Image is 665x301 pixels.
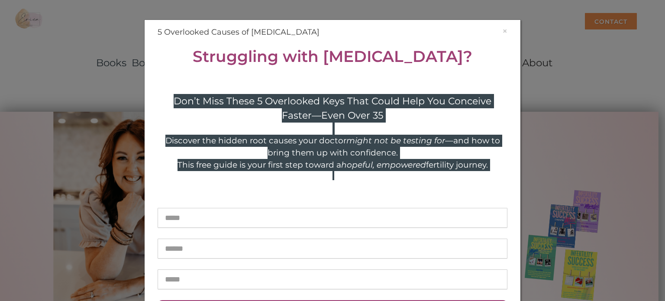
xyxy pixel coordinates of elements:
[193,47,472,66] strong: Struggling with [MEDICAL_DATA]?
[158,159,507,171] div: This free guide is your first step toward a fertility journey.
[346,136,445,146] em: might not be testing for
[502,26,507,36] button: ×
[341,160,426,170] em: hopeful, empowered
[158,135,507,159] div: Discover the hidden root causes your doctor —and how to bring them up with confidence.
[158,26,507,38] h4: 5 Overlooked Causes of [MEDICAL_DATA]
[174,95,491,121] span: Don’t Miss These 5 Overlooked Keys That Could Help You Conceive Faster—Even Over 35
